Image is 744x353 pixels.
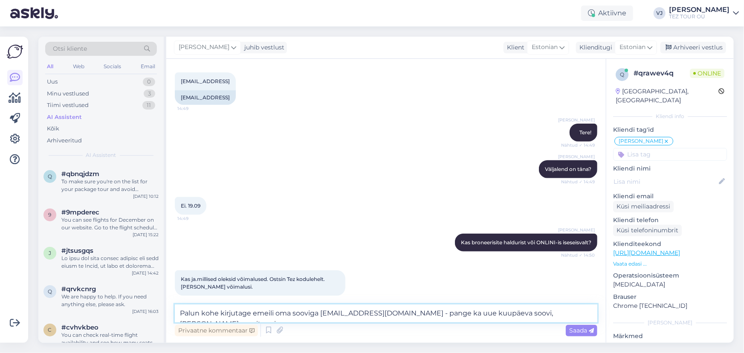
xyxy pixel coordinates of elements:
div: juhib vestlust [241,43,284,52]
p: Chrome [TECHNICAL_ID] [613,301,727,310]
div: You can see flights for December on our website. Go to the flight schedule page. It shows flights... [61,216,159,231]
div: Socials [102,61,123,72]
div: [DATE] 15:22 [133,231,159,238]
div: Lo ipsu dol sita consec adipisc eli sedd eiusm te Incid, ut labo et dolorema aliquae adminim, ven... [61,255,159,270]
p: Kliendi email [613,192,727,201]
div: Küsi telefoninumbrit [613,225,682,236]
span: Kas broneerisite haldurist või ONLINI-is iseseisvalt? [461,239,591,246]
p: Kliendi tag'id [613,125,727,134]
div: All [45,61,55,72]
span: Nähtud ✓ 14:50 [561,252,595,258]
span: [PERSON_NAME] [558,153,595,160]
p: [MEDICAL_DATA] [613,280,727,289]
span: #9mpderec [61,208,99,216]
span: Ei. 19.09 [181,203,200,209]
div: [GEOGRAPHIC_DATA], [GEOGRAPHIC_DATA] [616,87,718,105]
div: Arhiveeritud [47,136,82,145]
span: #jtsusgqs [61,247,93,255]
span: [PERSON_NAME] [558,117,595,123]
input: Lisa tag [613,148,727,161]
span: Saada [569,327,594,334]
span: Estonian [532,43,558,52]
div: We are happy to help. If you need anything else, please ask. [61,293,159,308]
div: Web [71,61,86,72]
div: TEZ TOUR OÜ [669,13,730,20]
span: Nähtud ✓ 14:49 [561,142,595,148]
p: Klienditeekond [613,240,727,249]
div: [PERSON_NAME] [613,319,727,327]
div: # qrawev4q [634,68,690,78]
img: Askly Logo [7,43,23,60]
span: #qbnqjdzm [61,170,99,178]
input: Lisa nimi [614,177,717,186]
span: #qrvkcnrg [61,285,96,293]
div: Uus [47,78,58,86]
div: Email [139,61,157,72]
span: q [48,173,52,179]
div: Arhiveeri vestlus [660,42,726,53]
div: [DATE] 14:42 [132,270,159,276]
span: 9 [49,211,52,218]
div: You can check real-time flight availability and see how many seats are left by visiting this link... [61,331,159,347]
div: Kõik [47,124,59,133]
span: [PERSON_NAME] [179,43,229,52]
span: Kas ja.millised oleksid võimalused. Ostsin Tez kodulehelt. [PERSON_NAME] võimalusi. [181,276,326,290]
p: Märkmed [613,332,727,341]
span: Väljalend on täna? [545,166,591,172]
span: q [620,71,624,78]
div: AI Assistent [47,113,82,122]
div: Kliendi info [613,113,727,120]
div: 11 [142,101,155,110]
p: Vaata edasi ... [613,260,727,268]
div: 3 [144,90,155,98]
p: Kliendi telefon [613,216,727,225]
div: Aktiivne [581,6,633,21]
span: c [48,327,52,333]
div: [PERSON_NAME] [669,6,730,13]
span: q [48,288,52,295]
span: Online [690,69,724,78]
span: AI Assistent [86,151,116,159]
span: [PERSON_NAME] [619,139,663,144]
a: [URL][DOMAIN_NAME] [613,249,680,257]
p: Kliendi nimi [613,164,727,173]
span: 14:49 [177,215,209,222]
span: [EMAIL_ADDRESS] [181,78,230,84]
div: 0 [143,78,155,86]
div: [DATE] 16:03 [132,308,159,315]
div: Privaatne kommentaar [175,325,258,336]
div: VJ [654,7,666,19]
span: Otsi kliente [53,44,87,53]
div: To make sure you're on the list for your package tour and avoid surprises at the airport, follow ... [61,178,159,193]
div: Klienditugi [576,43,612,52]
span: 14:50 [177,296,209,303]
span: 14:49 [177,105,209,112]
p: Brauser [613,292,727,301]
span: Tere! [579,129,591,136]
div: [EMAIL_ADDRESS] [175,90,236,105]
div: Klient [504,43,524,52]
span: j [49,250,51,256]
div: Küsi meiliaadressi [613,201,674,212]
textarea: Palun kohe kirjutage emeili oma sooviga [EMAIL_ADDRESS][DOMAIN_NAME] - pange ka uue kuupäeva soov... [175,304,597,322]
a: [PERSON_NAME]TEZ TOUR OÜ [669,6,739,20]
span: Estonian [620,43,646,52]
span: #cvhvkbeo [61,324,98,331]
span: Nähtud ✓ 14:49 [561,179,595,185]
div: Tiimi vestlused [47,101,89,110]
div: Minu vestlused [47,90,89,98]
div: [DATE] 10:12 [133,193,159,200]
span: [PERSON_NAME] [558,227,595,233]
p: Operatsioonisüsteem [613,271,727,280]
